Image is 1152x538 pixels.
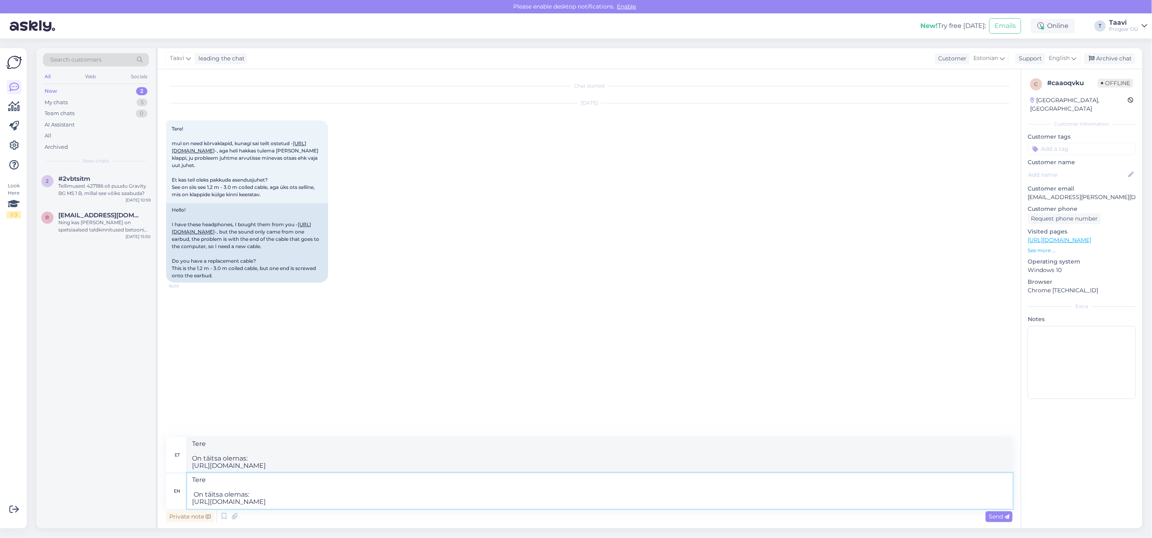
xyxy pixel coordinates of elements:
[6,55,22,70] img: Askly Logo
[1109,19,1138,26] div: Taavi
[45,87,57,95] div: New
[50,56,102,64] span: Search customers
[195,54,245,63] div: leading the chat
[58,212,143,219] span: reivohan@gmail.com
[1028,303,1136,310] div: Extra
[58,182,151,197] div: Tellimusest 427186 oli puudu Gravity BG MS 1 B, millal see võiks saabuda?
[169,283,199,289] span: 16:00
[1028,133,1136,141] p: Customer tags
[1028,286,1136,295] p: Chrome [TECHNICAL_ID]
[1047,78,1098,88] div: # caaoqvku
[46,214,49,221] span: r
[170,54,184,63] span: Taavi
[989,513,1009,520] span: Send
[1028,213,1101,224] div: Request phone number
[43,71,52,82] div: All
[1028,193,1136,201] p: [EMAIL_ADDRESS][PERSON_NAME][DOMAIN_NAME]
[1028,143,1136,155] input: Add a tag
[920,21,986,31] div: Try free [DATE]:
[1094,20,1106,32] div: T
[1028,227,1136,236] p: Visited pages
[1028,315,1136,324] p: Notes
[1084,53,1135,64] div: Archive chat
[166,82,1013,90] div: Chat started
[6,182,21,219] div: Look Here
[166,511,214,522] div: Private note
[136,87,147,95] div: 2
[58,219,151,234] div: Ning kas [PERSON_NAME] on spetsiaalsed taldkinnitused betooni jaoks?
[1028,184,1136,193] p: Customer email
[1028,247,1136,254] p: See more ...
[45,132,51,140] div: All
[1049,54,1070,63] span: English
[46,178,49,184] span: 2
[187,437,1013,473] textarea: Tere On täitsa olemas: [URL][DOMAIN_NAME]
[615,3,639,10] span: Enable
[129,71,149,82] div: Socials
[1028,120,1136,128] div: Customer information
[174,484,181,498] div: en
[187,473,1013,509] textarea: Tere On täitsa olemas: [URL][DOMAIN_NAME]
[58,175,90,182] span: #2vbtsitm
[1015,54,1042,63] div: Support
[1098,79,1133,88] span: Offline
[166,203,328,283] div: Hello! I have these headphones, I bought them from you - -, but the sound only came from one earb...
[989,18,1021,34] button: Emails
[1035,81,1038,87] span: c
[920,22,938,30] b: New!
[1031,19,1075,33] div: Online
[1109,19,1147,32] a: TaaviProgear OÜ
[84,71,98,82] div: Web
[45,99,68,107] div: My chats
[1028,158,1136,167] p: Customer name
[166,99,1013,107] div: [DATE]
[136,109,147,118] div: 0
[1028,278,1136,286] p: Browser
[973,54,998,63] span: Estonian
[1028,266,1136,274] p: Windows 10
[83,157,109,165] span: New chats
[45,109,75,118] div: Team chats
[1028,257,1136,266] p: Operating system
[175,448,180,462] div: et
[126,197,151,203] div: [DATE] 10:59
[1028,236,1091,244] a: [URL][DOMAIN_NAME]
[1109,26,1138,32] div: Progear OÜ
[126,234,151,240] div: [DATE] 15:50
[172,126,320,197] span: Tere! mul on need kõrvaklapid, kunagi sai teilt ostetud - -, aga heli hakkas tulema [PERSON_NAME]...
[137,99,147,107] div: 5
[6,211,21,219] div: 1 / 3
[1028,170,1126,179] input: Add name
[45,143,68,151] div: Archived
[935,54,966,63] div: Customer
[45,121,75,129] div: AI Assistant
[1028,205,1136,213] p: Customer phone
[1030,96,1128,113] div: [GEOGRAPHIC_DATA], [GEOGRAPHIC_DATA]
